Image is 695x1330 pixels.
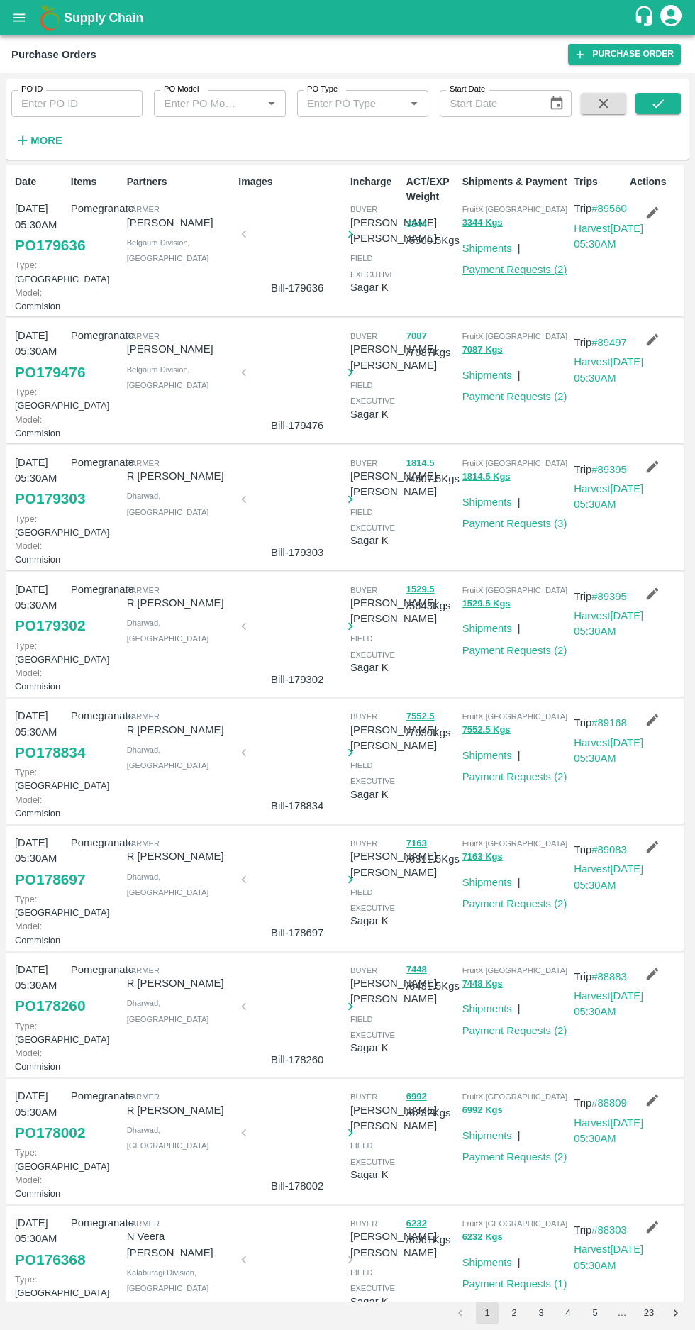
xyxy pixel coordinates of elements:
p: Pomegranate [71,835,121,850]
p: N Veera [PERSON_NAME] [127,1229,233,1260]
a: Harvest[DATE] 05:30AM [574,356,643,383]
span: field executive [350,1141,395,1165]
span: Farmer [127,966,160,975]
p: Bill-179476 [250,418,345,433]
div: | [512,1249,521,1270]
p: Commision [15,413,65,440]
span: Belgaum Division , [GEOGRAPHIC_DATA] [127,365,209,389]
span: Dharwad , [GEOGRAPHIC_DATA] [127,999,209,1023]
span: Farmer [127,459,160,467]
a: PO179476 [15,360,85,385]
span: FruitX [GEOGRAPHIC_DATA] [462,966,568,975]
p: [PERSON_NAME] [PERSON_NAME] [350,468,437,500]
p: Sagar K [350,913,401,929]
button: 6232 Kgs [462,1229,503,1246]
a: #89497 [591,337,627,348]
button: 7448 [406,962,427,978]
a: #88303 [591,1224,627,1236]
span: FruitX [GEOGRAPHIC_DATA] [462,332,568,340]
p: Bill-178697 [250,925,345,941]
a: #88883 [591,971,627,982]
div: | [512,362,521,383]
label: PO ID [21,84,43,95]
p: [DATE] 05:30AM [15,582,65,614]
button: 7087 [406,328,427,345]
span: FruitX [GEOGRAPHIC_DATA] [462,839,568,848]
span: Dharwad , [GEOGRAPHIC_DATA] [127,1126,209,1150]
p: Partners [127,174,233,189]
p: Sagar K [350,660,401,675]
span: FruitX [GEOGRAPHIC_DATA] [462,205,568,214]
p: [PERSON_NAME] [PERSON_NAME] [350,341,437,373]
span: buyer [350,586,377,594]
a: PO179302 [15,613,85,638]
a: Shipments [462,623,512,634]
span: Type: [15,1147,37,1158]
p: Trip [574,462,643,477]
a: Payment Requests (3) [462,518,567,529]
p: [GEOGRAPHIC_DATA] [15,385,65,412]
a: PO179303 [15,486,85,511]
label: PO Model [164,84,199,95]
a: Payment Requests (2) [462,264,567,275]
button: 7552.5 Kgs [462,722,511,738]
a: Shipments [462,1257,512,1268]
button: Go to page 5 [584,1302,606,1324]
p: / 6311.5 Kgs [406,835,457,868]
span: Farmer [127,332,160,340]
a: Shipments [462,370,512,381]
a: Payment Requests (2) [462,1025,567,1036]
a: Shipments [462,750,512,761]
p: Sagar K [350,406,401,422]
p: Date [15,174,65,189]
span: Farmer [127,1092,160,1101]
p: Sagar K [350,1040,401,1055]
button: 7448 Kgs [462,976,503,992]
span: Farmer [127,205,160,214]
a: Payment Requests (2) [462,1151,567,1163]
span: Type: [15,260,37,270]
p: [DATE] 05:30AM [15,455,65,487]
a: Supply Chain [64,8,633,28]
div: customer-support [633,5,658,31]
span: Model: [15,794,42,805]
a: PO178002 [15,1120,85,1146]
p: Commision [15,1299,65,1326]
p: R [PERSON_NAME] [127,595,233,611]
a: PO176368 [15,1247,85,1273]
p: Pomegranate [71,455,121,470]
p: Pomegranate [71,328,121,343]
div: | [512,995,521,1016]
a: Harvest[DATE] 05:30AM [574,483,643,510]
a: Harvest[DATE] 05:30AM [574,223,643,250]
a: #89395 [591,591,627,602]
p: Trip [574,1222,643,1238]
p: [DATE] 05:30AM [15,708,65,740]
p: [DATE] 05:30AM [15,201,65,233]
span: Type: [15,1021,37,1031]
span: field executive [350,1268,395,1292]
button: Go to next page [665,1302,687,1324]
span: Dharwad , [GEOGRAPHIC_DATA] [127,872,209,897]
p: Commision [15,666,65,693]
a: PO178834 [15,740,85,765]
p: Images [238,174,345,189]
nav: pagination navigation [447,1302,689,1324]
div: Purchase Orders [11,45,96,64]
a: #88809 [591,1097,627,1109]
a: Payment Requests (2) [462,645,567,656]
p: Pomegranate [71,1088,121,1104]
p: Commision [15,286,65,313]
span: Type: [15,387,37,397]
span: Type: [15,894,37,904]
span: Type: [15,514,37,524]
p: Bill-178834 [250,798,345,814]
span: Model: [15,414,42,425]
button: 1529.5 [406,582,435,598]
button: 6992 [406,1089,427,1105]
p: R [PERSON_NAME] [127,722,233,738]
button: More [11,128,66,153]
button: 7087 Kgs [462,342,503,358]
button: Open [405,94,423,113]
p: Commision [15,793,65,820]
